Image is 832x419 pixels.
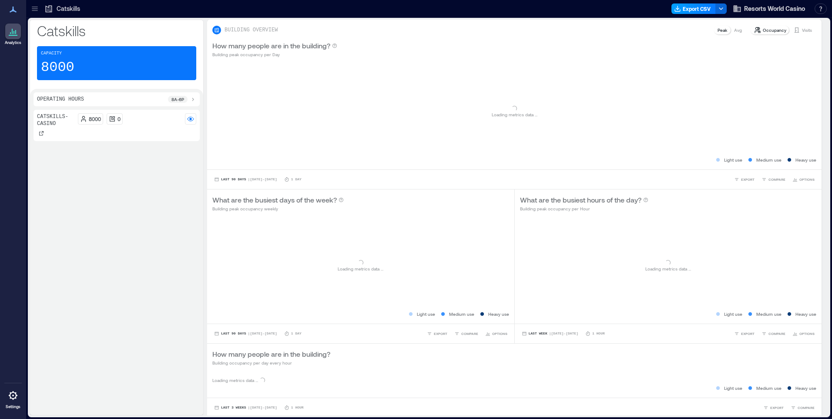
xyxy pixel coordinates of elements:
p: Medium use [449,311,474,318]
a: Settings [3,385,23,412]
button: EXPORT [732,175,756,184]
p: How many people are in the building? [212,41,330,51]
p: Light use [724,156,742,163]
span: OPTIONS [799,331,815,336]
p: Catskills [57,4,80,13]
p: Medium use [756,311,782,318]
p: Avg [734,27,742,34]
p: Building occupancy per day every hour [212,359,330,366]
p: Light use [724,311,742,318]
button: OPTIONS [483,329,509,338]
p: Heavy use [795,156,816,163]
p: Operating Hours [37,96,84,103]
p: 8000 [41,59,74,76]
p: Capacity [41,50,62,57]
span: COMPARE [798,405,815,410]
p: Heavy use [795,311,816,318]
p: Settings [6,404,20,409]
p: Peak [718,27,727,34]
p: Visits [802,27,812,34]
p: 1 Day [291,177,302,182]
button: Last Week |[DATE]-[DATE] [520,329,580,338]
span: Resorts World Casino [744,4,805,13]
p: Catskills [37,22,196,39]
span: OPTIONS [492,331,507,336]
button: Export CSV [671,3,716,14]
p: Loading metrics data ... [645,265,691,272]
p: 0 [117,115,121,122]
p: 1 Hour [592,331,605,336]
p: BUILDING OVERVIEW [225,27,278,34]
button: COMPARE [760,329,787,338]
span: OPTIONS [799,177,815,182]
span: EXPORT [741,177,755,182]
a: Analytics [2,21,24,48]
button: OPTIONS [791,329,816,338]
button: EXPORT [732,329,756,338]
span: COMPARE [768,177,785,182]
p: 1 Hour [291,405,304,410]
p: Occupancy [763,27,786,34]
button: Resorts World Casino [730,2,808,16]
button: COMPARE [453,329,480,338]
button: Last 90 Days |[DATE]-[DATE] [212,329,279,338]
p: Heavy use [795,385,816,392]
button: EXPORT [762,403,785,412]
span: EXPORT [741,331,755,336]
p: Medium use [756,385,782,392]
span: EXPORT [434,331,447,336]
p: Light use [417,311,435,318]
p: 1 Day [291,331,302,336]
button: EXPORT [425,329,449,338]
span: COMPARE [768,331,785,336]
p: What are the busiest hours of the day? [520,195,641,205]
p: Loading metrics data ... [212,377,258,384]
p: 8000 [89,115,101,122]
p: 8a - 6p [171,96,184,103]
button: OPTIONS [791,175,816,184]
span: EXPORT [770,405,784,410]
button: Last 90 Days |[DATE]-[DATE] [212,175,279,184]
button: COMPARE [789,403,816,412]
p: Loading metrics data ... [492,111,537,118]
span: COMPARE [461,331,478,336]
p: Building peak occupancy per Day [212,51,337,58]
p: Medium use [756,156,782,163]
p: What are the busiest days of the week? [212,195,337,205]
button: COMPARE [760,175,787,184]
p: Heavy use [488,311,509,318]
p: Building peak occupancy weekly [212,205,344,212]
p: How many people are in the building? [212,349,330,359]
p: Building peak occupancy per Hour [520,205,648,212]
p: Analytics [5,40,21,45]
p: Light use [724,385,742,392]
button: Last 3 Weeks |[DATE]-[DATE] [212,403,279,412]
p: Catskills- Casino [37,113,74,127]
p: Loading metrics data ... [338,265,383,272]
